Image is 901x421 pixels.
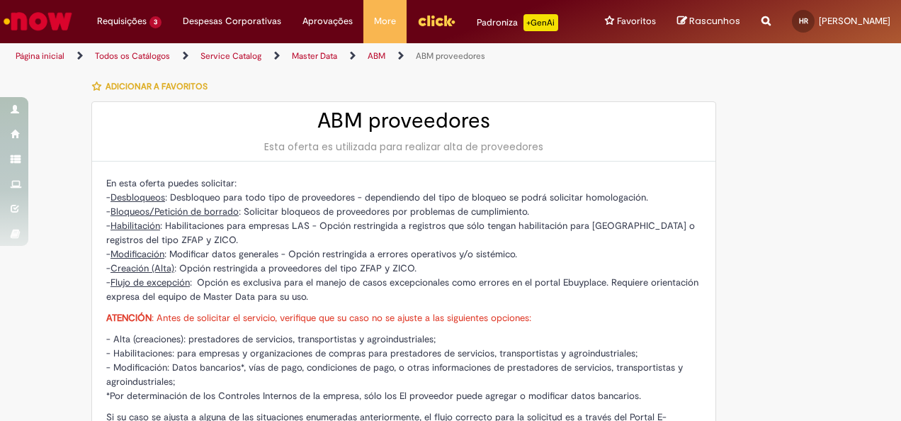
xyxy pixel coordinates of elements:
[617,14,656,28] span: Favoritos
[292,50,337,62] a: Master Data
[106,81,208,92] span: Adicionar a Favoritos
[523,14,558,31] p: +GenAi
[677,15,740,28] a: Rascunhos
[819,15,890,27] span: [PERSON_NAME]
[106,191,648,203] span: - : Desbloqueo para todo tipo de proveedores - dependiendo del tipo de bloqueo se podrá solicitar...
[106,248,517,260] span: - : Modificar datos generales - Opción restringida a errores operativos y/o sistémico.
[110,248,164,260] span: Modificación
[368,50,385,62] a: ABM
[417,10,455,31] img: click_logo_yellow_360x200.png
[95,50,170,62] a: Todos os Catálogos
[106,140,701,154] div: Esta oferta es utilizada para realizar alta de proveedores
[97,14,147,28] span: Requisições
[16,50,64,62] a: Página inicial
[200,50,261,62] a: Service Catalog
[106,347,637,359] span: - Habilitaciones: para empresas y organizaciones de compras para prestadores de servicios, transp...
[106,177,237,189] span: En esta oferta puedes solicitar:
[106,312,152,324] strong: ATENCIÓN
[91,72,215,101] button: Adicionar a Favoritos
[110,206,239,218] span: Bloqueos/Petición de borrado
[799,16,808,26] span: HR
[110,262,174,274] span: Creación (Alta)
[11,43,590,69] ul: Trilhas de página
[183,14,281,28] span: Despesas Corporativas
[106,262,416,274] span: - : Opción restringida a proveedores del tipo ZFAP y ZICO.
[106,206,529,218] span: - : Solicitar bloqueos de proveedores por problemas de cumplimiento.
[106,361,683,388] span: - Modificación: Datos bancarios*, vías de pago, condiciones de pago, o otras informaciones de pre...
[106,109,701,133] h2: ABM proveedores
[106,220,695,246] span: - : Habilitaciones para empresas LAS - Opción restringida a registros que sólo tengan habilitació...
[149,16,161,28] span: 3
[374,14,396,28] span: More
[1,7,74,35] img: ServiceNow
[110,220,160,232] span: Habilitación
[106,390,641,402] span: *Por determinación de los Controles Internos de la empresa, sólo los El proveedor puede agregar o...
[416,50,485,62] a: ABM proveedores
[689,14,740,28] span: Rascunhos
[110,191,165,203] span: Desbloqueos
[477,14,558,31] div: Padroniza
[106,312,531,324] span: : Antes de solicitar el servicio, verifique que su caso no se ajuste a las siguientes opciones:
[302,14,353,28] span: Aprovações
[110,276,190,288] span: Flujo de excepción
[106,333,436,345] span: - Alta (creaciones): prestadores de servicios, transportistas y agroindustriales;
[106,276,698,303] span: - : Opción es exclusiva para el manejo de casos excepcionales como errores en el portal Ebuyplace...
